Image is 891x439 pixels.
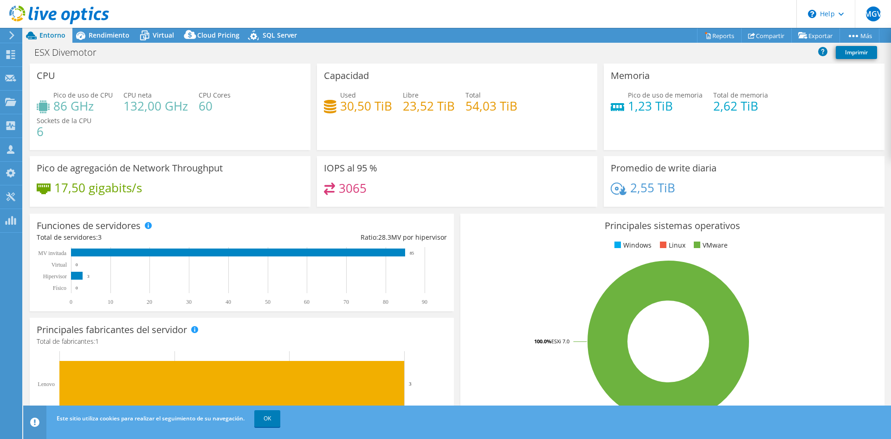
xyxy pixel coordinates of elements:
[343,299,349,305] text: 70
[43,273,67,280] text: Hipervisor
[76,262,78,267] text: 0
[37,232,242,242] div: Total de servidores:
[628,91,703,99] span: Pico de uso de memoria
[611,163,717,173] h3: Promedio de write diaria
[713,91,768,99] span: Total de memoria
[123,91,152,99] span: CPU neta
[339,183,367,193] h4: 3065
[465,91,481,99] span: Total
[791,28,840,43] a: Exportar
[186,299,192,305] text: 30
[37,325,187,335] h3: Principales fabricantes del servidor
[87,274,90,279] text: 3
[265,299,271,305] text: 50
[226,299,231,305] text: 40
[37,221,141,231] h3: Funciones de servidores
[38,250,66,256] text: MV invitada
[52,262,67,268] text: Virtual
[340,101,392,111] h4: 30,50 TiB
[147,299,152,305] text: 20
[95,337,99,346] span: 1
[612,240,652,250] li: Windows
[403,91,419,99] span: Libre
[53,91,113,99] span: Pico de uso de CPU
[630,183,675,193] h4: 2,55 TiB
[403,101,455,111] h4: 23,52 TiB
[53,101,113,111] h4: 86 GHz
[658,240,685,250] li: Linux
[628,101,703,111] h4: 1,23 TiB
[37,71,55,81] h3: CPU
[324,163,377,173] h3: IOPS al 95 %
[98,233,102,242] span: 3
[57,414,245,422] span: Este sitio utiliza cookies para realizar el seguimiento de su navegación.
[467,221,878,231] h3: Principales sistemas operativos
[691,240,728,250] li: VMware
[304,299,310,305] text: 60
[38,381,55,387] text: Lenovo
[37,336,447,347] h4: Total de fabricantes:
[378,233,391,242] span: 28.3
[808,10,816,18] svg: \n
[866,7,881,21] span: MGV
[422,299,427,305] text: 90
[37,126,91,137] h4: 6
[70,299,72,305] text: 0
[89,31,129,39] span: Rendimiento
[39,31,65,39] span: Entorno
[199,91,231,99] span: CPU Cores
[409,381,412,387] text: 3
[465,101,517,111] h4: 54,03 TiB
[76,286,78,290] text: 0
[713,101,768,111] h4: 2,62 TiB
[197,31,239,39] span: Cloud Pricing
[199,101,231,111] h4: 60
[697,28,742,43] a: Reports
[324,71,369,81] h3: Capacidad
[37,163,223,173] h3: Pico de agregación de Network Throughput
[254,410,280,427] a: OK
[534,338,551,345] tspan: 100.0%
[383,299,388,305] text: 80
[836,46,877,59] a: Imprimir
[123,101,188,111] h4: 132,00 GHz
[263,31,297,39] span: SQL Server
[242,232,447,242] div: Ratio: MV por hipervisor
[410,251,414,256] text: 85
[741,28,792,43] a: Compartir
[108,299,113,305] text: 10
[340,91,356,99] span: Used
[611,71,650,81] h3: Memoria
[30,47,111,58] h1: ESX Divemotor
[153,31,174,39] span: Virtual
[551,338,569,345] tspan: ESXi 7.0
[54,183,142,193] h4: 17,50 gigabits/s
[37,116,91,125] span: Sockets de la CPU
[53,285,66,291] tspan: Físico
[839,28,879,43] a: Más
